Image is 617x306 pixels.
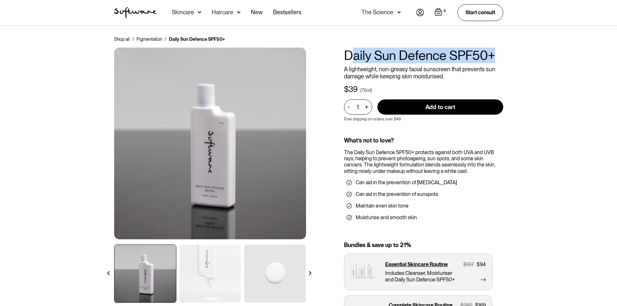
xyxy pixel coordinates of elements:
[348,103,352,110] div: -
[477,261,480,267] div: $
[347,203,501,209] li: Maintain even skin tone
[363,103,370,111] div: +
[344,242,503,249] div: Bundles & save up to 21%
[344,85,349,94] div: $
[457,4,503,21] a: Start consult
[344,149,503,174] div: The Daily Sun Defence SPF50+ protects against both UVA and UVB rays, helping to prevent photoagei...
[377,99,503,115] input: Add to cart
[106,271,111,275] img: arrow left
[385,270,459,282] p: Includes Cleanser, Moisturiser and Daily Sun Defence SPF50+
[237,9,241,16] img: arrow down
[347,191,501,198] li: Can aid in the prevention of sunspots
[362,9,393,16] div: The Science
[344,48,503,63] h1: Daily Sun Defence SPF50+
[360,87,372,94] div: (75ml)
[434,8,447,17] a: Open empty cart
[165,36,166,42] div: /
[308,271,312,275] img: arrow right
[347,214,501,221] li: Moisturise and smooth skin
[132,36,134,42] div: /
[114,7,156,18] img: Software Logo
[344,254,492,290] a: Essential Skincare Routine$107$94Includes Cleanser, Moisturiser and Daily Sun Defence SPF50+
[463,261,467,267] div: $
[480,261,486,267] div: 94
[397,9,401,16] img: arrow down
[114,7,156,18] a: home
[347,179,501,186] li: Can aid in the prevention of [MEDICAL_DATA]
[344,66,503,80] p: A lightweight, non-greasy facial sunscreen that prevents sun damage while keeping skin moisturised.
[114,36,130,42] a: Shop all
[114,48,306,239] img: Ceramide Moisturiser
[385,261,448,267] p: Essential Skincare Routine
[442,8,447,14] div: 0
[349,85,358,94] div: 39
[198,9,201,16] img: arrow down
[172,9,194,16] div: Skincare
[212,9,233,16] div: Haircare
[136,36,162,42] a: Pigmentation
[344,137,503,144] div: What’s not to love?
[467,261,474,267] div: 107
[344,117,401,121] p: Free shipping on orders over $49
[169,36,225,42] div: Daily Sun Defence SPF50+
